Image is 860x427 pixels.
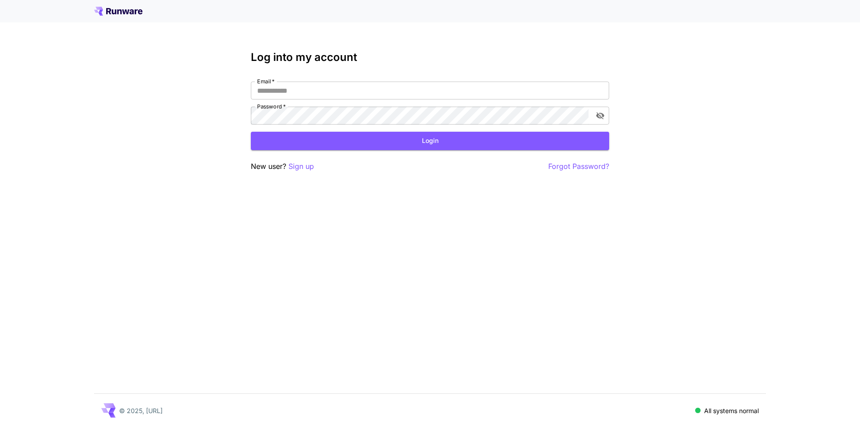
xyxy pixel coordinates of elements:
button: Login [251,132,609,150]
button: Sign up [288,161,314,172]
h3: Log into my account [251,51,609,64]
p: All systems normal [704,406,759,415]
label: Password [257,103,286,110]
button: Forgot Password? [548,161,609,172]
button: toggle password visibility [592,108,608,124]
p: New user? [251,161,314,172]
label: Email [257,78,275,85]
p: © 2025, [URL] [119,406,163,415]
